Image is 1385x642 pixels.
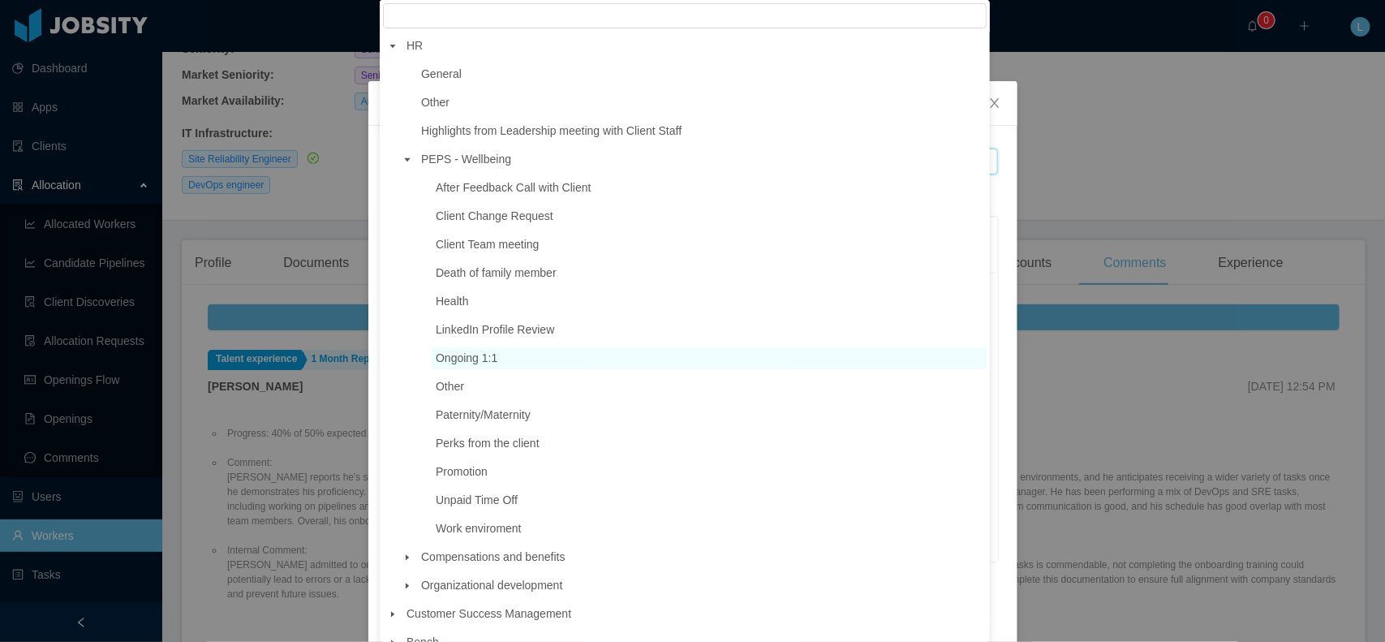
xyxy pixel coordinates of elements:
[403,582,411,590] i: icon: caret-down
[402,35,987,57] span: HR
[432,376,987,398] span: Other
[417,149,987,170] span: PEPS - Wellbeing
[436,181,591,194] span: After Feedback Call with Client
[421,579,562,592] span: Organizational development
[389,42,397,50] i: icon: caret-down
[436,238,539,251] span: Client Team meeting
[403,554,411,562] i: icon: caret-down
[417,546,987,568] span: Compensations and benefits
[432,404,987,426] span: Paternity/Maternity
[436,493,518,506] span: Unpaid Time Off
[432,347,987,369] span: Ongoing 1:1
[417,120,987,142] span: Highlights from Leadership meeting with Client Staff
[432,262,987,284] span: Death of family member
[421,67,462,80] span: General
[402,603,987,625] span: Customer Success Management
[436,465,488,478] span: Promotion
[436,266,557,279] span: Death of family member
[406,39,423,52] span: HR
[432,234,987,256] span: Client Team meeting
[421,550,565,563] span: Compensations and benefits
[436,323,554,336] span: LinkedIn Profile Review
[436,209,553,222] span: Client Change Request
[432,319,987,341] span: LinkedIn Profile Review
[432,518,987,540] span: Work enviroment
[436,408,531,421] span: Paternity/Maternity
[432,177,987,199] span: After Feedback Call with Client
[436,437,540,450] span: Perks from the client
[988,97,1001,110] i: icon: close
[432,461,987,483] span: Promotion
[421,96,449,109] span: Other
[436,522,522,535] span: Work enviroment
[436,351,497,364] span: Ongoing 1:1
[436,295,468,308] span: Health
[403,156,411,164] i: icon: caret-down
[389,610,397,618] i: icon: caret-down
[972,81,1017,127] button: Close
[383,3,987,28] input: filter select
[432,433,987,455] span: Perks from the client
[417,575,987,597] span: Organizational development
[417,63,987,85] span: General
[421,124,682,137] span: Highlights from Leadership meeting with Client Staff
[436,380,464,393] span: Other
[406,607,571,620] span: Customer Success Management
[432,291,987,312] span: Health
[421,153,511,166] span: PEPS - Wellbeing
[432,489,987,511] span: Unpaid Time Off
[432,205,987,227] span: Client Change Request
[417,92,987,114] span: Other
